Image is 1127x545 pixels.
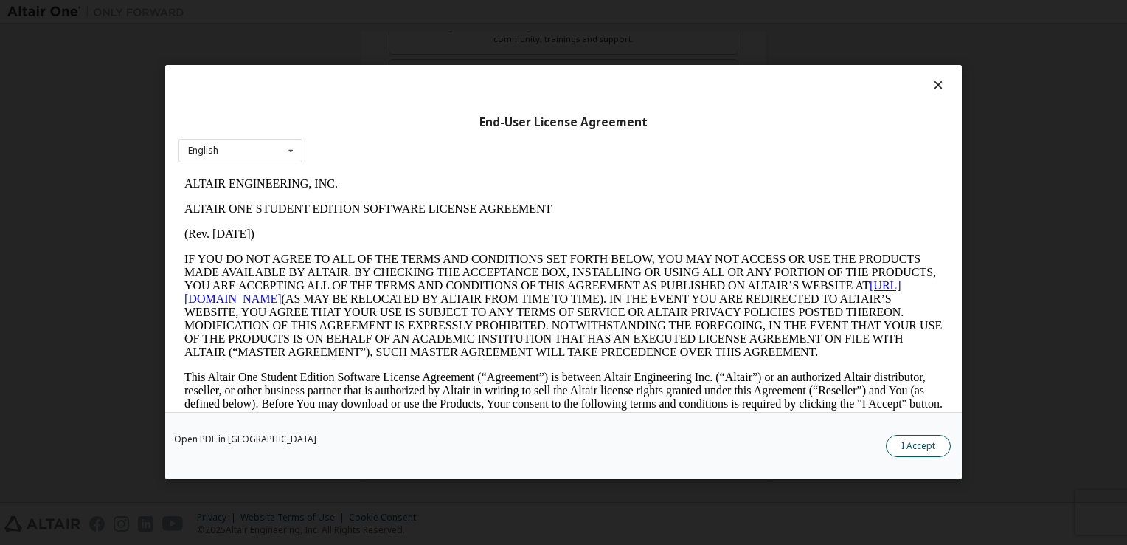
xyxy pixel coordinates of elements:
[6,31,764,44] p: ALTAIR ONE STUDENT EDITION SOFTWARE LICENSE AGREEMENT
[174,436,316,445] a: Open PDF in [GEOGRAPHIC_DATA]
[188,146,218,155] div: English
[6,81,764,188] p: IF YOU DO NOT AGREE TO ALL OF THE TERMS AND CONDITIONS SET FORTH BELOW, YOU MAY NOT ACCESS OR USE...
[886,436,951,458] button: I Accept
[6,108,723,134] a: [URL][DOMAIN_NAME]
[6,6,764,19] p: ALTAIR ENGINEERING, INC.
[6,199,764,253] p: This Altair One Student Edition Software License Agreement (“Agreement”) is between Altair Engine...
[6,56,764,69] p: (Rev. [DATE])
[178,115,949,130] div: End-User License Agreement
